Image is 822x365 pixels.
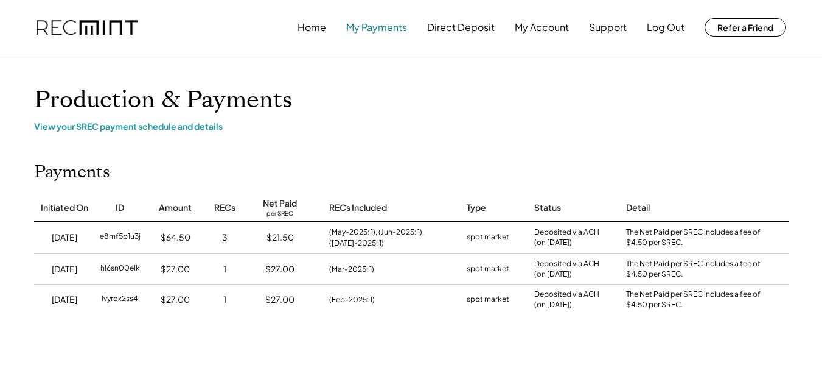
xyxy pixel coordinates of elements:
[515,15,569,40] button: My Account
[329,227,455,249] div: (May-2025: 1), (Jun-2025: 1), ([DATE]-2025: 1)
[647,15,684,40] button: Log Out
[467,232,509,244] div: spot market
[34,121,789,132] div: View your SREC payment schedule and details
[102,294,138,306] div: lvyrox2ss4
[52,263,77,275] div: [DATE]
[626,202,650,214] div: Detail
[222,232,228,244] div: 3
[100,263,140,275] div: hl6sn00elk
[534,259,599,280] div: Deposited via ACH (on [DATE])
[329,294,375,305] div: (Feb-2025: 1)
[467,263,509,275] div: spot market
[534,227,599,248] div: Deposited via ACH (on [DATE])
[34,86,789,115] h1: Production & Payments
[223,294,226,306] div: 1
[161,294,190,306] div: $27.00
[626,289,766,310] div: The Net Paid per SREC includes a fee of $4.50 per SREC.
[161,263,190,275] div: $27.00
[100,232,141,244] div: e8mf5p1u3j
[467,294,509,306] div: spot market
[534,289,599,310] div: Deposited via ACH (on [DATE])
[534,202,561,214] div: Status
[41,202,88,214] div: Initiated On
[329,264,374,275] div: (Mar-2025: 1)
[52,294,77,306] div: [DATE]
[266,232,294,244] div: $21.50
[263,197,297,210] div: Net Paid
[223,263,226,275] div: 1
[626,259,766,280] div: The Net Paid per SREC includes a fee of $4.50 per SREC.
[626,227,766,248] div: The Net Paid per SREC includes a fee of $4.50 per SREC.
[52,232,77,244] div: [DATE]
[161,232,190,244] div: $64.50
[427,15,495,40] button: Direct Deposit
[467,202,486,214] div: Type
[589,15,627,40] button: Support
[116,202,124,214] div: ID
[37,20,138,35] img: recmint-logotype%403x.png
[298,15,326,40] button: Home
[265,263,294,275] div: $27.00
[266,210,293,219] div: per SREC
[214,202,235,214] div: RECs
[346,15,407,40] button: My Payments
[329,202,387,214] div: RECs Included
[265,294,294,306] div: $27.00
[159,202,192,214] div: Amount
[705,18,786,37] button: Refer a Friend
[34,162,110,183] h2: Payments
